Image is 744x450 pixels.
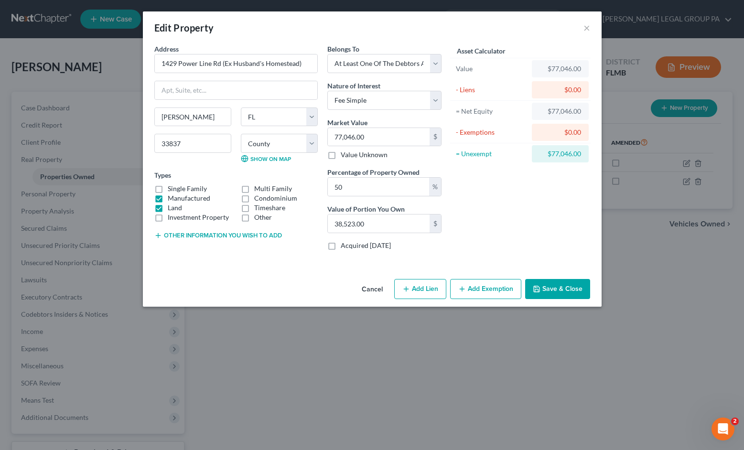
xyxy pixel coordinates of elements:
div: = Net Equity [456,107,528,116]
button: Add Lien [394,279,446,299]
button: Other information you wish to add [154,232,282,239]
div: $0.00 [539,128,581,137]
span: 2 [731,418,739,425]
input: 0.00 [328,128,430,146]
label: Single Family [168,184,207,193]
label: Types [154,170,171,180]
div: Value [456,64,528,74]
div: % [429,178,441,196]
label: Multi Family [254,184,292,193]
button: Save & Close [525,279,590,299]
input: Enter city... [155,108,231,126]
label: Value Unknown [341,150,388,160]
div: $ [430,214,441,233]
input: Enter address... [155,54,317,73]
div: - Liens [456,85,528,95]
label: Timeshare [254,203,285,213]
label: Manufactured [168,193,210,203]
iframe: Intercom live chat [712,418,734,440]
button: × [583,22,590,33]
div: $ [430,128,441,146]
span: Belongs To [327,45,359,53]
input: Apt, Suite, etc... [155,81,317,99]
div: $77,046.00 [539,107,581,116]
label: Percentage of Property Owned [327,167,420,177]
input: 0.00 [328,178,429,196]
div: $0.00 [539,85,581,95]
button: Cancel [354,280,390,299]
input: Enter zip... [154,134,231,153]
div: - Exemptions [456,128,528,137]
a: Show on Map [241,155,291,162]
label: Market Value [327,118,367,128]
label: Other [254,213,272,222]
label: Value of Portion You Own [327,204,405,214]
div: $77,046.00 [539,149,581,159]
label: Acquired [DATE] [341,241,391,250]
label: Land [168,203,182,213]
div: = Unexempt [456,149,528,159]
label: Investment Property [168,213,229,222]
button: Add Exemption [450,279,521,299]
input: 0.00 [328,214,430,233]
label: Nature of Interest [327,81,380,91]
div: Edit Property [154,21,214,34]
div: $77,046.00 [539,64,581,74]
label: Condominium [254,193,297,203]
span: Address [154,45,179,53]
label: Asset Calculator [457,46,506,56]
